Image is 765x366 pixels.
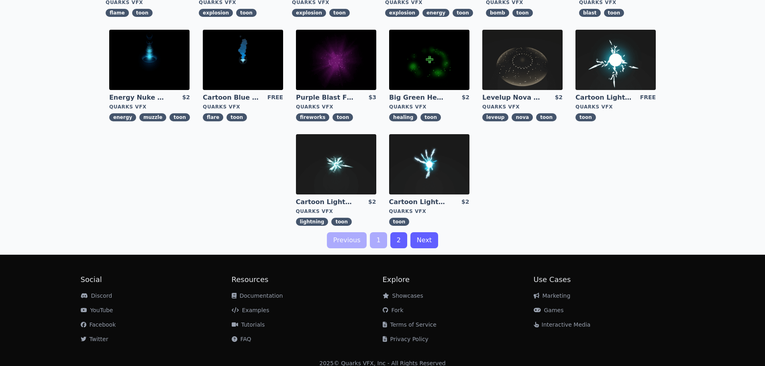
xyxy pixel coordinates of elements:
span: explosion [385,9,419,17]
span: toon [536,113,557,121]
span: toon [333,113,353,121]
span: toon [575,113,596,121]
span: toon [604,9,624,17]
img: imgAlt [482,30,563,90]
div: Quarks VFX [296,208,376,215]
a: Big Green Healing Effect [389,93,447,102]
div: $2 [461,198,469,207]
div: FREE [640,93,656,102]
span: muzzle [139,113,166,121]
span: toon [453,9,473,17]
div: Quarks VFX [389,104,469,110]
img: imgAlt [389,30,469,90]
a: Marketing [534,292,571,299]
span: toon [236,9,257,17]
span: toon [420,113,441,121]
a: Tutorials [232,321,265,328]
a: Cartoon Lightning Ball [575,93,633,102]
span: blast [579,9,601,17]
a: Cartoon Lightning Ball with Bloom [389,198,447,207]
a: Examples [232,307,269,313]
span: flare [203,113,223,121]
span: toon [329,9,350,17]
span: energy [422,9,449,17]
a: Terms of Service [383,321,437,328]
h2: Social [81,274,232,285]
div: $2 [368,198,376,207]
span: toon [331,218,352,226]
span: leveup [482,113,508,121]
div: FREE [267,93,283,102]
a: Levelup Nova Effect [482,93,540,102]
h2: Explore [383,274,534,285]
a: Showcases [383,292,423,299]
span: toon [389,218,410,226]
a: Privacy Policy [383,336,428,342]
a: Purple Blast Fireworks [296,93,354,102]
a: Previous [327,232,367,248]
a: Documentation [232,292,283,299]
img: imgAlt [109,30,190,90]
a: 1 [370,232,387,248]
a: Cartoon Lightning Ball Explosion [296,198,354,207]
img: imgAlt [575,30,656,90]
span: nova [512,113,533,121]
span: toon [132,9,153,17]
h2: Resources [232,274,383,285]
a: Games [534,307,564,313]
span: flame [106,9,129,17]
span: explosion [292,9,326,17]
span: energy [109,113,136,121]
span: healing [389,113,417,121]
img: imgAlt [389,134,469,194]
h2: Use Cases [534,274,685,285]
img: imgAlt [296,134,376,194]
span: toon [169,113,190,121]
a: Fork [383,307,404,313]
div: Quarks VFX [389,208,469,215]
img: imgAlt [296,30,376,90]
a: 2 [390,232,407,248]
a: Cartoon Blue Flare [203,93,261,102]
div: $3 [369,93,376,102]
a: Twitter [81,336,108,342]
a: Interactive Media [534,321,591,328]
span: toon [226,113,247,121]
span: lightning [296,218,328,226]
div: Quarks VFX [109,104,190,110]
a: Facebook [81,321,116,328]
div: Quarks VFX [575,104,656,110]
span: fireworks [296,113,329,121]
a: Next [410,232,438,248]
a: Discord [81,292,112,299]
div: $2 [462,93,469,102]
span: bomb [486,9,509,17]
span: toon [512,9,533,17]
div: Quarks VFX [482,104,563,110]
span: explosion [199,9,233,17]
div: $2 [555,93,563,102]
a: Energy Nuke Muzzle Flash [109,93,167,102]
a: FAQ [232,336,251,342]
a: YouTube [81,307,113,313]
div: Quarks VFX [296,104,376,110]
div: $2 [182,93,190,102]
div: Quarks VFX [203,104,283,110]
img: imgAlt [203,30,283,90]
